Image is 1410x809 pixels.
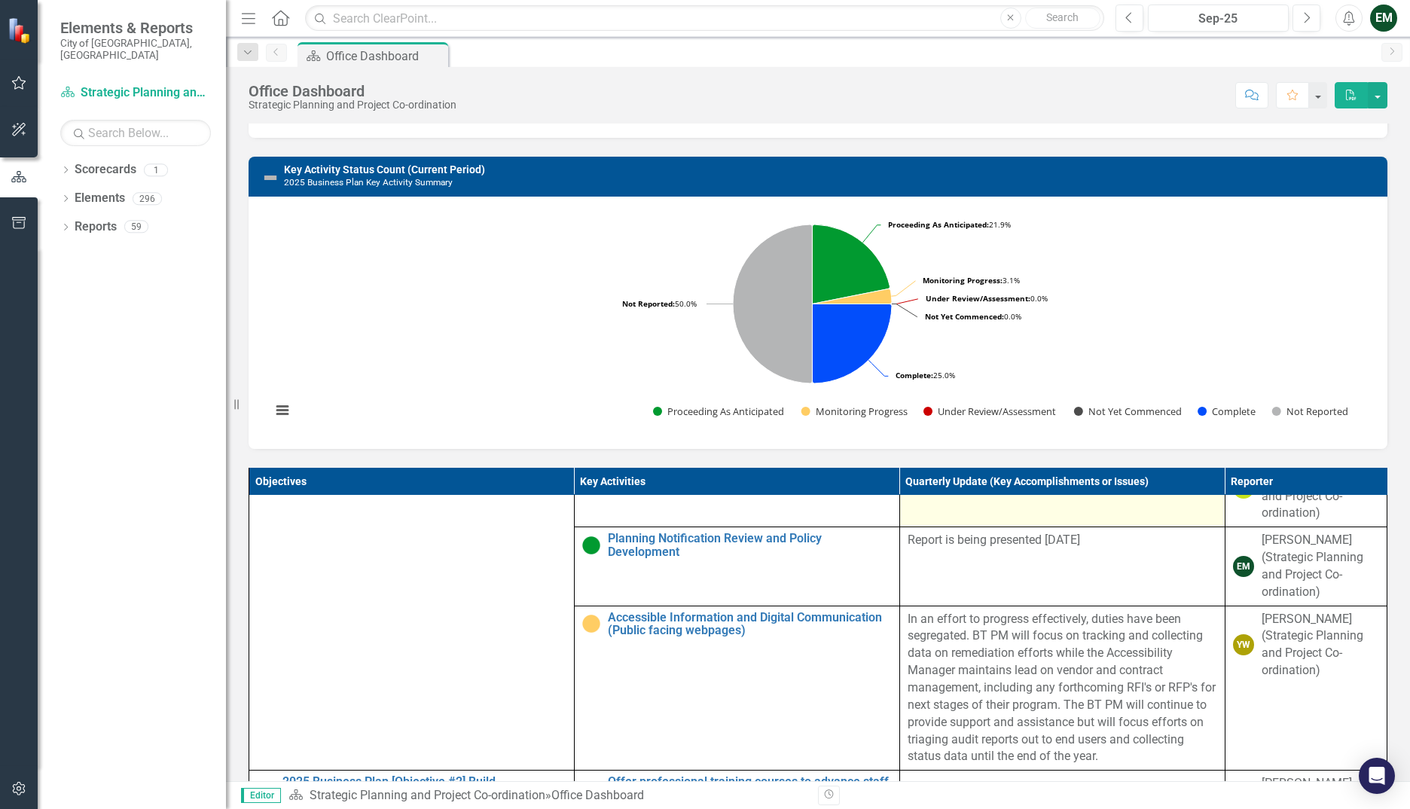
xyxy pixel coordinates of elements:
[144,163,168,176] div: 1
[926,293,1030,304] tspan: Under Review/Assessment:
[733,224,813,383] path: Not Reported, 16.
[1262,532,1379,600] div: [PERSON_NAME] (Strategic Planning and Project Co-ordination)
[1359,758,1395,794] div: Open Intercom Messenger
[608,532,892,558] a: Planning Notification Review and Policy Development
[241,788,281,803] span: Editor
[60,120,211,146] input: Search Below...
[801,404,907,418] button: Show Monitoring Progress
[284,163,485,176] a: Key Activity Status Count (Current Period)
[622,298,697,309] text: 50.0%
[925,311,1021,322] text: 0.0%
[1225,606,1387,771] td: Double-Click to Edit
[1233,634,1254,655] div: YW
[8,17,34,44] img: ClearPoint Strategy
[622,298,675,309] tspan: Not Reported:
[888,219,989,230] tspan: Proceeding As Anticipated:
[1233,556,1254,577] div: EM
[888,219,1011,230] text: 21.9%
[124,221,148,234] div: 59
[926,293,1048,304] text: 0.0%
[1148,5,1289,32] button: Sep-25
[551,788,644,802] div: Office Dashboard
[923,275,1003,285] tspan: Monitoring Progress:
[264,208,1372,434] div: Chart. Highcharts interactive chart.
[812,224,890,304] path: Proceeding As Anticipated, 7.
[899,606,1225,771] td: Double-Click to Edit
[272,400,293,421] button: View chart menu, Chart
[75,161,136,179] a: Scorecards
[574,606,899,771] td: Double-Click to Edit Right Click for Context Menu
[1262,611,1379,679] div: [PERSON_NAME] (Strategic Planning and Project Co-ordination)
[908,611,1217,766] p: In an effort to progress effectively, duties have been segregated. BT PM will focus on tracking a...
[908,532,1217,549] p: Report is being presented [DATE]
[574,527,899,606] td: Double-Click to Edit Right Click for Context Menu
[1153,10,1283,28] div: Sep-25
[923,275,1020,285] text: 3.1%
[264,208,1361,434] svg: Interactive chart
[813,288,892,304] path: Monitoring Progress, 1.
[608,611,892,637] a: Accessible Information and Digital Communication (Public facing webpages)
[1046,11,1079,23] span: Search
[812,304,891,383] path: Complete, 8.
[133,192,162,205] div: 296
[249,99,456,111] div: Strategic Planning and Project Co-ordination
[310,788,545,802] a: Strategic Planning and Project Co-ordination
[582,536,600,554] img: Proceeding as Anticipated
[305,5,1104,32] input: Search ClearPoint...
[326,47,444,66] div: Office Dashboard
[261,169,279,187] img: Not Defined
[925,311,1004,322] tspan: Not Yet Commenced:
[923,404,1057,418] button: Show Under Review/Assessment
[899,527,1225,606] td: Double-Click to Edit
[75,218,117,236] a: Reports
[1272,404,1347,418] button: Show Not Reported
[896,370,955,380] text: 25.0%
[60,19,211,37] span: Elements & Reports
[1198,404,1256,418] button: Show Complete
[1074,404,1181,418] button: Show Not Yet Commenced
[60,37,211,62] small: City of [GEOGRAPHIC_DATA], [GEOGRAPHIC_DATA]
[582,615,600,633] img: Monitoring Progress
[284,177,453,188] small: 2025 Business Plan Key Activity Summary
[249,83,456,99] div: Office Dashboard
[288,787,807,804] div: »
[1025,8,1100,29] button: Search
[653,404,785,418] button: Show Proceeding As Anticipated
[1370,5,1397,32] button: EM
[75,190,125,207] a: Elements
[60,84,211,102] a: Strategic Planning and Project Co-ordination
[1225,527,1387,606] td: Double-Click to Edit
[896,370,933,380] tspan: Complete:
